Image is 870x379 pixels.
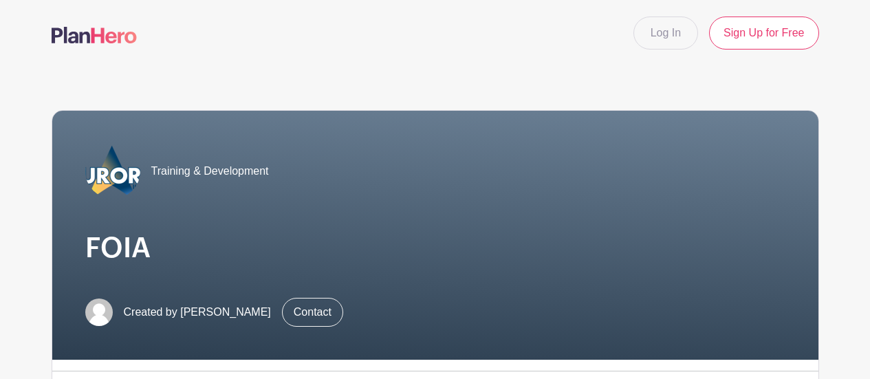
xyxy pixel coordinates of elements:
span: Training & Development [151,163,269,180]
img: logo-507f7623f17ff9eddc593b1ce0a138ce2505c220e1c5a4e2b4648c50719b7d32.svg [52,27,137,43]
img: 2023_COA_Horiz_Logo_PMS_BlueStroke%204.png [85,144,140,199]
img: default-ce2991bfa6775e67f084385cd625a349d9dcbb7a52a09fb2fda1e96e2d18dcdb.png [85,299,113,326]
a: Log In [633,17,698,50]
a: Sign Up for Free [709,17,818,50]
a: Contact [282,298,343,327]
h1: FOIA [85,232,785,265]
span: Created by [PERSON_NAME] [124,304,271,321]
